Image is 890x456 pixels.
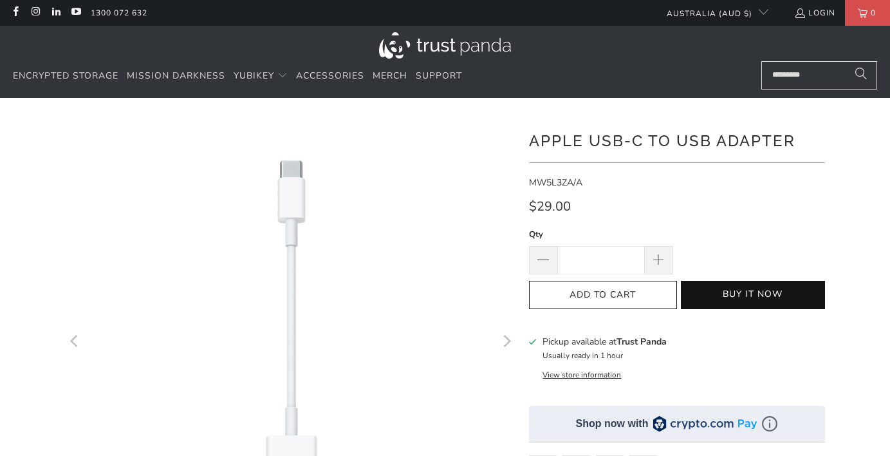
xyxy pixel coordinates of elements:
label: Qty [529,227,673,242]
span: Mission Darkness [127,70,225,82]
h3: Pickup available at [542,335,667,348]
span: MW5L3ZA/A [529,176,582,189]
a: Encrypted Storage [13,61,118,91]
div: Shop now with [576,417,649,431]
input: Search... [761,61,877,90]
a: Support [416,61,462,91]
a: 1300 072 632 [91,6,147,20]
img: Trust Panda Australia [379,32,511,59]
nav: Translation missing: en.navigation.header.main_nav [13,61,462,91]
a: Trust Panda Australia on Instagram [30,8,41,18]
span: Encrypted Storage [13,70,118,82]
a: Trust Panda Australia on LinkedIn [50,8,61,18]
small: Usually ready in 1 hour [542,350,623,361]
b: Trust Panda [617,336,667,348]
span: $29.00 [529,198,571,215]
a: Trust Panda Australia on YouTube [70,8,81,18]
a: Accessories [296,61,364,91]
summary: YubiKey [234,61,288,91]
a: Mission Darkness [127,61,225,91]
button: Add to Cart [529,281,677,310]
a: Trust Panda Australia on Facebook [10,8,21,18]
a: Merch [373,61,407,91]
a: Login [794,6,835,20]
button: Search [845,61,877,90]
button: View store information [542,370,621,380]
button: Buy it now [681,281,825,309]
span: Support [416,70,462,82]
span: Merch [373,70,407,82]
h1: Apple USB-C to USB Adapter [529,127,825,153]
span: YubiKey [234,70,274,82]
span: Accessories [296,70,364,82]
span: Add to Cart [542,290,663,301]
